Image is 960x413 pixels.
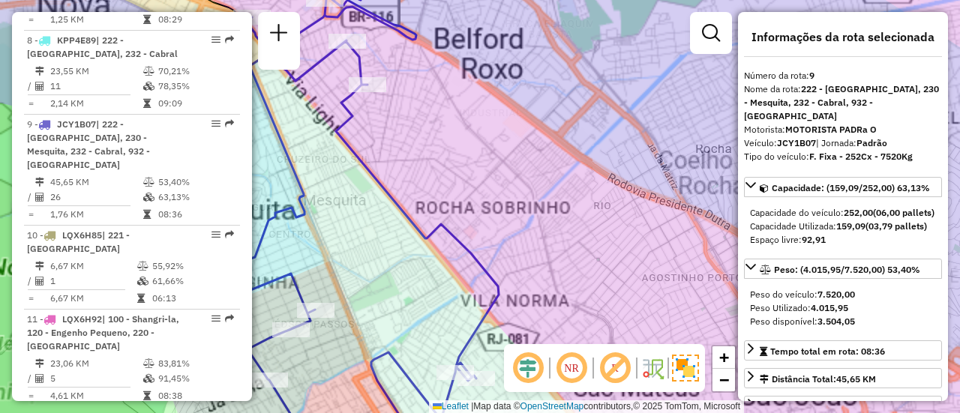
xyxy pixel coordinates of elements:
div: Map data © contributors,© 2025 TomTom, Microsoft [429,400,744,413]
a: Capacidade: (159,09/252,00) 63,13% [744,177,942,197]
a: Zoom out [712,369,735,391]
i: % de utilização da cubagem [143,82,154,91]
i: Distância Total [35,262,44,271]
span: LQX6H92 [62,313,102,325]
td: = [27,96,34,111]
span: | 221 - [GEOGRAPHIC_DATA] [27,229,130,254]
strong: F. Fixa - 252Cx - 7520Kg [809,151,913,162]
div: Capacidade Utilizada: [750,220,936,233]
td: 53,40% [157,175,233,190]
td: 5 [49,371,142,386]
div: Veículo: [744,136,942,150]
i: Tempo total em rota [143,210,151,219]
i: Total de Atividades [35,374,44,383]
strong: (06,00 pallets) [873,207,934,218]
em: Opções [211,119,220,128]
strong: JCY1B07 [777,137,816,148]
td: 83,81% [157,356,233,371]
em: Opções [211,230,220,239]
em: Rota exportada [225,314,234,323]
span: | 222 - [GEOGRAPHIC_DATA], 232 - Cabral [27,34,178,59]
span: Ocultar deslocamento [510,350,546,386]
em: Opções [211,314,220,323]
td: 08:38 [157,388,233,403]
td: 23,55 KM [49,64,142,79]
td: = [27,291,34,306]
span: KPP4E89 [57,34,96,46]
td: / [27,274,34,289]
i: Tempo total em rota [143,99,151,108]
a: Tempo total em rota: 08:36 [744,340,942,361]
a: Nova sessão e pesquisa [264,18,294,52]
span: 45,65 KM [836,373,876,385]
td: 91,45% [157,371,233,386]
strong: 252,00 [844,207,873,218]
td: 11 [49,79,142,94]
strong: Padrão [856,137,887,148]
div: Distância Total: [760,373,876,386]
strong: 92,91 [802,234,826,245]
i: % de utilização do peso [143,67,154,76]
td: 70,21% [157,64,233,79]
a: OpenStreetMap [520,401,584,412]
i: Total de Atividades [35,193,44,202]
i: % de utilização da cubagem [143,193,154,202]
span: | 222 - [GEOGRAPHIC_DATA], 230 - Mesquita, 232 - Cabral, 932 - [GEOGRAPHIC_DATA] [27,118,150,170]
td: = [27,207,34,222]
em: Rota exportada [225,230,234,239]
strong: 4.015,95 [811,302,848,313]
td: 55,92% [151,259,233,274]
td: 23,06 KM [49,356,142,371]
td: = [27,388,34,403]
strong: 159,09 [836,220,865,232]
i: Tempo total em rota [143,15,151,24]
span: Capacidade: (159,09/252,00) 63,13% [772,182,930,193]
span: Peso do veículo: [750,289,855,300]
a: Exibir filtros [696,18,726,48]
span: | 100 - Shangri-la, 120 - Engenho Pequeno, 220 - [GEOGRAPHIC_DATA] [27,313,179,352]
td: 61,66% [151,274,233,289]
i: Tempo total em rota [143,391,151,400]
td: 1,76 KM [49,207,142,222]
div: Nome da rota: [744,82,942,123]
td: / [27,371,34,386]
span: Peso: (4.015,95/7.520,00) 53,40% [774,264,920,275]
div: Capacidade: (159,09/252,00) 63,13% [744,200,942,253]
i: % de utilização do peso [137,262,148,271]
td: 09:09 [157,96,233,111]
div: Peso Utilizado: [750,301,936,315]
a: Zoom in [712,346,735,369]
a: Leaflet [433,401,469,412]
i: Distância Total [35,359,44,368]
div: Capacidade do veículo: [750,206,936,220]
td: 1,25 KM [49,12,142,27]
a: Peso: (4.015,95/7.520,00) 53,40% [744,259,942,279]
div: Peso: (4.015,95/7.520,00) 53,40% [744,282,942,334]
span: JCY1B07 [57,118,96,130]
td: / [27,79,34,94]
img: Fluxo de ruas [640,356,664,380]
div: Tipo do veículo: [744,150,942,163]
span: − [719,370,729,389]
div: Espaço livre: [750,233,936,247]
span: 10 - [27,229,130,254]
i: % de utilização da cubagem [137,277,148,286]
span: 8 - [27,34,178,59]
span: Tempo total em rota: 08:36 [770,346,885,357]
td: 08:36 [157,207,233,222]
strong: 222 - [GEOGRAPHIC_DATA], 230 - Mesquita, 232 - Cabral, 932 - [GEOGRAPHIC_DATA] [744,83,939,121]
td: / [27,190,34,205]
td: 06:13 [151,291,233,306]
td: 63,13% [157,190,233,205]
em: Rota exportada [225,35,234,44]
div: Peso disponível: [750,315,936,328]
em: Opções [211,35,220,44]
td: 45,65 KM [49,175,142,190]
em: Rota exportada [225,119,234,128]
td: 4,61 KM [49,388,142,403]
td: 08:29 [157,12,233,27]
span: LQX6H85 [62,229,102,241]
td: 6,67 KM [49,259,136,274]
span: + [719,348,729,367]
td: 6,67 KM [49,291,136,306]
